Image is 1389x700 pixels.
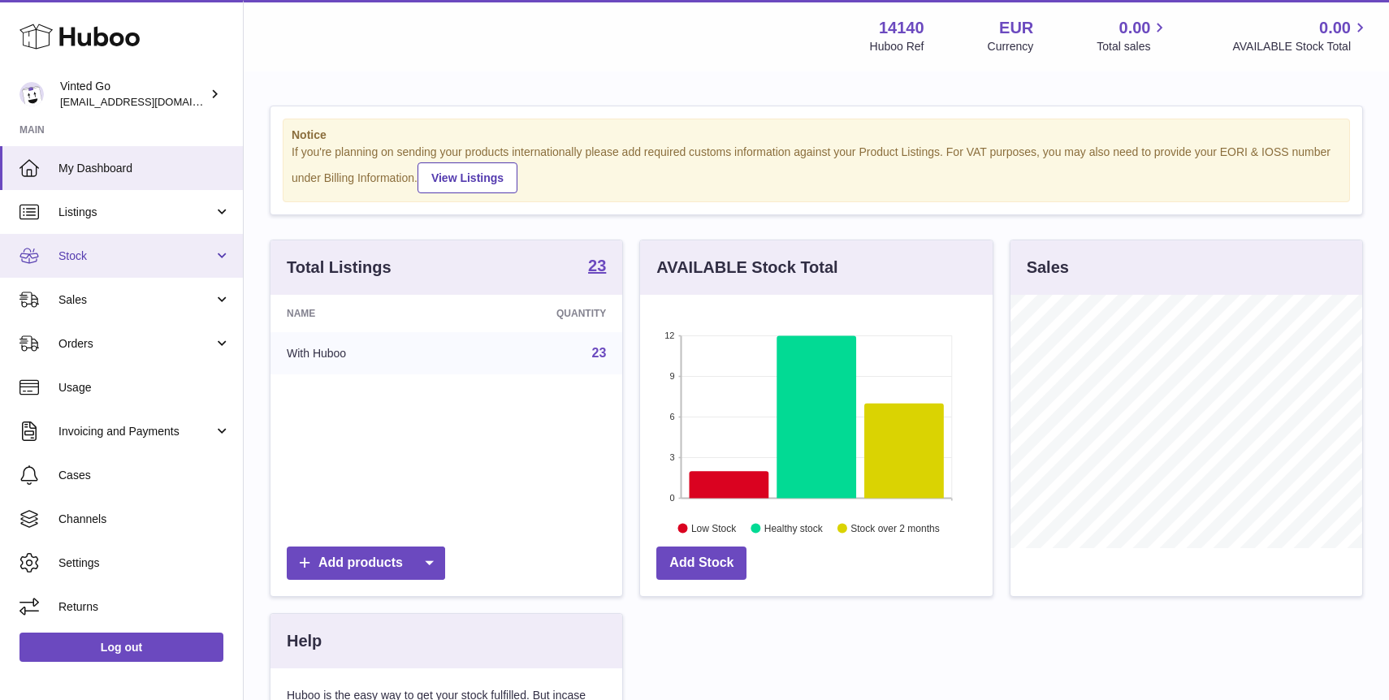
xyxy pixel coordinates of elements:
h3: Total Listings [287,257,392,279]
a: View Listings [418,162,517,193]
a: Add Stock [656,547,746,580]
span: Channels [58,512,231,527]
text: 9 [670,371,675,381]
text: 6 [670,412,675,421]
td: With Huboo [270,332,457,374]
span: Stock [58,248,214,264]
a: 0.00 Total sales [1097,17,1169,54]
div: If you're planning on sending your products internationally please add required customs informati... [292,145,1341,193]
h3: AVAILABLE Stock Total [656,257,837,279]
text: 3 [670,452,675,462]
div: Currency [988,39,1034,54]
span: Returns [58,599,231,615]
text: Healthy stock [764,522,824,534]
strong: 14140 [879,17,924,39]
text: 0 [670,493,675,503]
a: 23 [592,346,607,360]
a: Log out [19,633,223,662]
div: Huboo Ref [870,39,924,54]
a: Add products [287,547,445,580]
span: Total sales [1097,39,1169,54]
span: Settings [58,555,231,571]
text: Low Stock [691,522,737,534]
span: My Dashboard [58,161,231,176]
strong: 23 [588,257,606,274]
strong: Notice [292,127,1341,143]
span: [EMAIL_ADDRESS][DOMAIN_NAME] [60,95,239,108]
span: Orders [58,336,214,352]
th: Name [270,295,457,332]
th: Quantity [457,295,623,332]
text: Stock over 2 months [851,522,940,534]
a: 23 [588,257,606,277]
h3: Sales [1027,257,1069,279]
span: Usage [58,380,231,395]
span: Cases [58,468,231,483]
span: 0.00 [1319,17,1351,39]
span: Sales [58,292,214,308]
h3: Help [287,630,322,652]
span: Listings [58,205,214,220]
strong: EUR [999,17,1033,39]
text: 12 [665,331,675,340]
div: Vinted Go [60,79,206,110]
span: AVAILABLE Stock Total [1232,39,1370,54]
img: giedre.bartusyte@vinted.com [19,82,44,106]
span: Invoicing and Payments [58,424,214,439]
span: 0.00 [1119,17,1151,39]
a: 0.00 AVAILABLE Stock Total [1232,17,1370,54]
